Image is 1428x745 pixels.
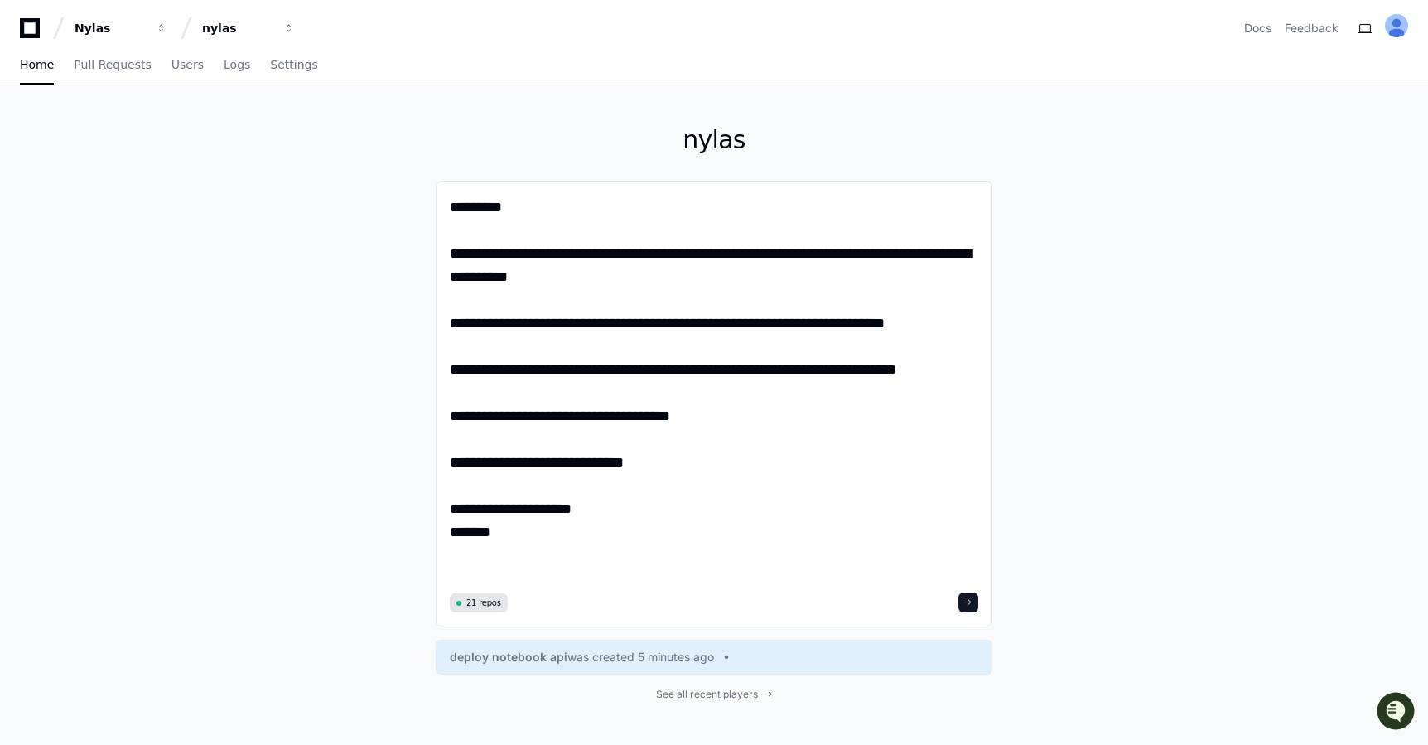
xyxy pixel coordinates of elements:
span: Home [20,60,54,70]
iframe: Open customer support [1375,690,1420,735]
span: Pylon [165,174,200,186]
span: See all recent players [656,688,758,701]
a: Settings [270,46,317,85]
span: Settings [270,60,317,70]
a: Docs [1244,20,1271,36]
span: Pull Requests [74,60,151,70]
div: Start new chat [56,123,272,140]
a: See all recent players [436,688,992,701]
img: ALV-UjU-Uivu_cc8zlDcn2c9MNEgVYayUocKx0gHV_Yy_SMunaAAd7JZxK5fgww1Mi-cdUJK5q-hvUHnPErhbMG5W0ta4bF9-... [1385,14,1408,37]
a: Pull Requests [74,46,151,85]
img: PlayerZero [17,17,50,50]
div: nylas [202,20,273,36]
button: nylas [195,13,302,43]
button: Nylas [68,13,174,43]
a: Powered byPylon [117,173,200,186]
span: deploy notebook api [450,649,567,665]
span: Users [171,60,204,70]
button: Start new chat [282,128,302,148]
button: Feedback [1285,20,1339,36]
div: We're available if you need us! [56,140,210,153]
h1: nylas [436,125,992,155]
span: was created 5 minutes ago [567,649,714,665]
a: Home [20,46,54,85]
div: Welcome [17,66,302,93]
div: Nylas [75,20,146,36]
span: 21 repos [466,597,501,609]
a: deploy notebook apiwas created 5 minutes ago [450,649,978,665]
img: 1756235613930-3d25f9e4-fa56-45dd-b3ad-e072dfbd1548 [17,123,46,153]
span: Logs [224,60,250,70]
a: Users [171,46,204,85]
a: Logs [224,46,250,85]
